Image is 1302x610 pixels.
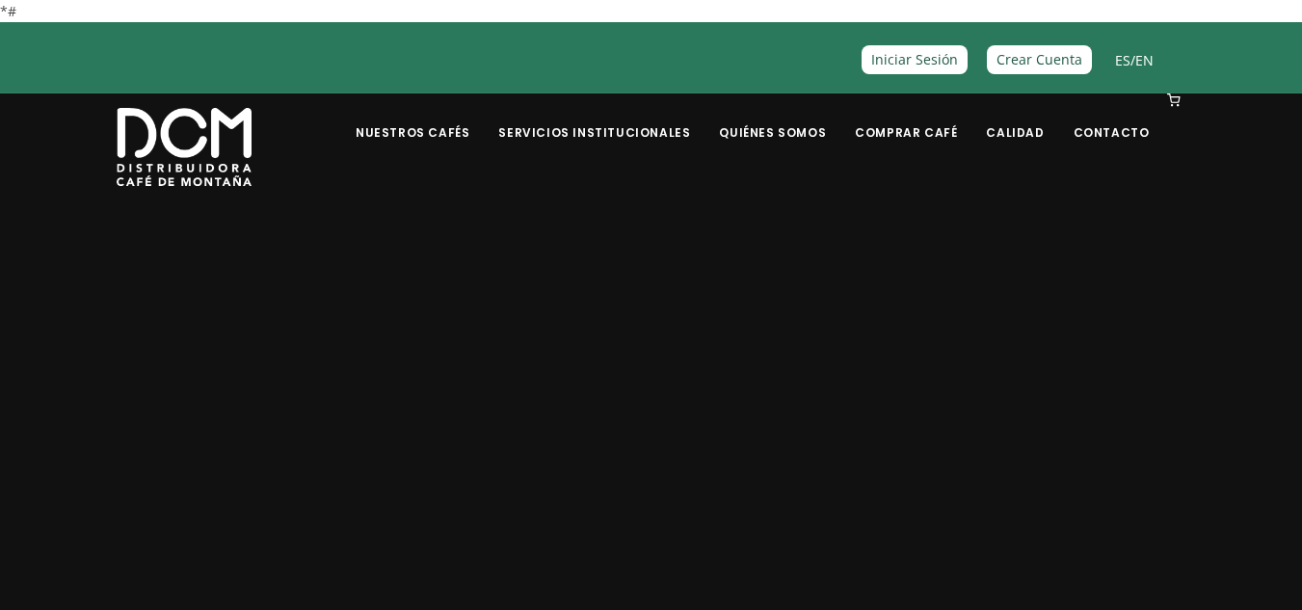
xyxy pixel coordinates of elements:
[344,95,481,141] a: Nuestros Cafés
[1135,51,1154,69] a: EN
[487,95,702,141] a: Servicios Institucionales
[1115,51,1130,69] a: ES
[862,45,968,73] a: Iniciar Sesión
[1115,49,1154,71] span: /
[974,95,1055,141] a: Calidad
[1062,95,1161,141] a: Contacto
[707,95,837,141] a: Quiénes Somos
[987,45,1092,73] a: Crear Cuenta
[843,95,969,141] a: Comprar Café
